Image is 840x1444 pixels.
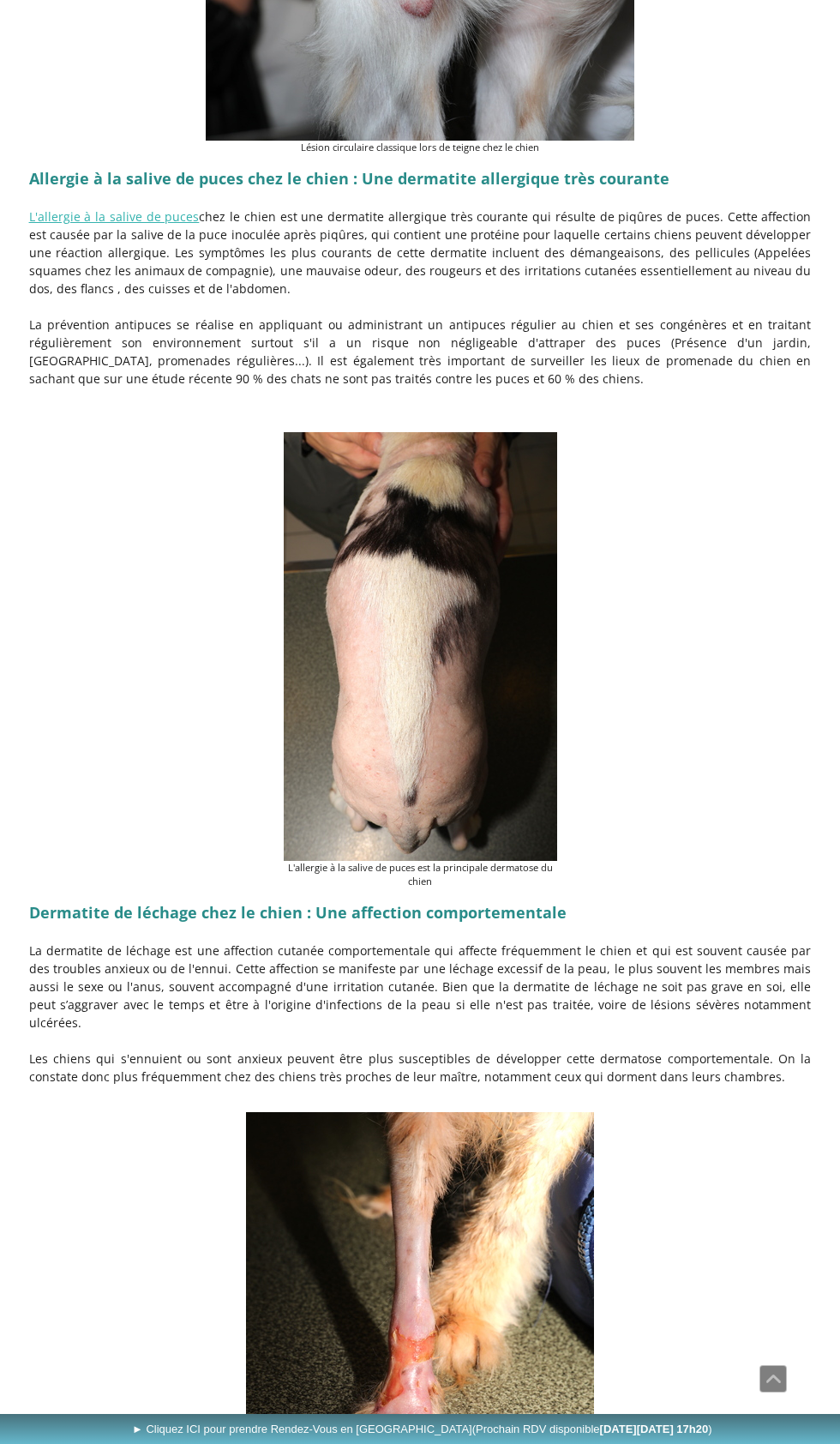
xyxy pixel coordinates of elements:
[29,208,812,298] p: chez le chien est une dermatite allergique très courante qui résulte de piqûres de puces. Cette a...
[29,942,812,1032] p: La dermatite de léchage est une affection cutanée comportementale qui affecte fréquemment le chie...
[284,861,557,890] figcaption: L'allergie à la salive de puces est la principale dermatose du chien
[760,1366,786,1392] span: Défiler vers le haut
[29,316,812,388] p: La prévention antipuces se réalise en appliquant ou administrant un antipuces régulier au chien e...
[29,208,200,225] a: L'allergie à la salive de puces
[600,1423,709,1435] b: [DATE][DATE] 17h20
[29,168,669,189] strong: Allergie à la salive de puces chez le chien : Une dermatite allergique très courante
[759,1365,787,1393] a: Défiler vers le haut
[206,141,634,155] figcaption: Lésion circulaire classique lors de teigne chez le chien
[29,1050,812,1086] p: Les chiens qui s'ennuient ou sont anxieux peuvent être plus susceptibles de développer cette derm...
[132,1423,712,1435] span: ► Cliquez ICI pour prendre Rendez-Vous en [GEOGRAPHIC_DATA]
[284,432,557,861] img: L'allergie à la salive de puces est la principale dermatose du chien
[29,902,567,923] strong: Dermatite de léchage chez le chien : Une affection comportementale
[472,1423,712,1435] span: (Prochain RDV disponible )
